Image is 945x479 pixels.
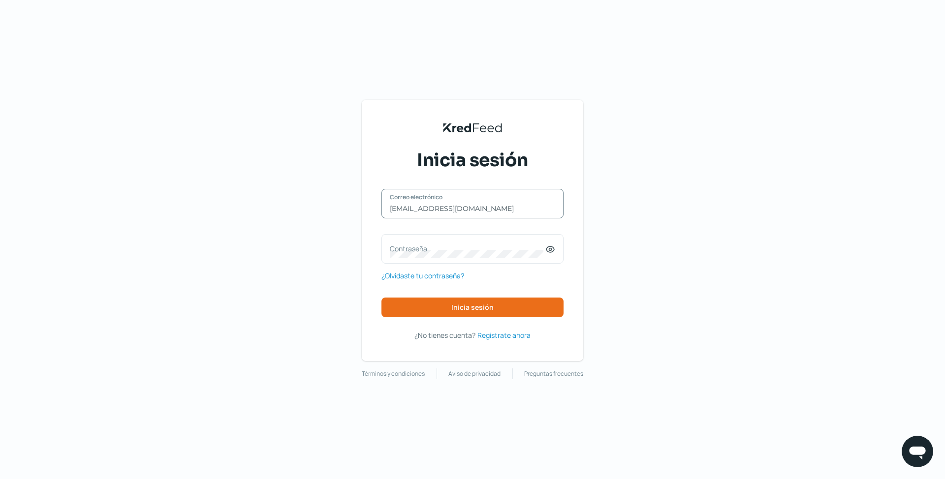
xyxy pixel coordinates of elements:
img: chatIcon [908,442,927,461]
a: Regístrate ahora [477,329,531,341]
a: Preguntas frecuentes [524,368,583,379]
span: Inicia sesión [451,304,494,311]
span: ¿No tienes cuenta? [414,330,475,340]
a: Aviso de privacidad [448,368,501,379]
a: ¿Olvidaste tu contraseña? [381,269,464,282]
span: Inicia sesión [417,148,528,173]
label: Correo electrónico [390,193,545,201]
a: Términos y condiciones [362,368,425,379]
button: Inicia sesión [381,298,564,317]
label: Contraseña [390,244,545,253]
